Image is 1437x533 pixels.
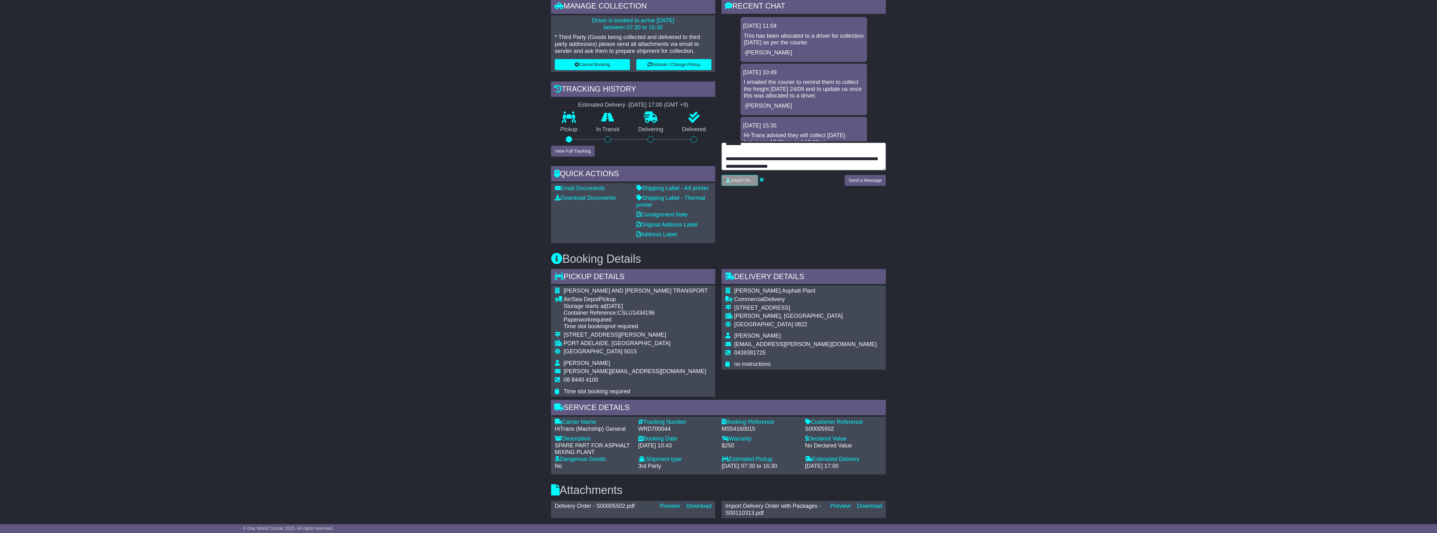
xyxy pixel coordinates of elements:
[805,463,882,470] div: [DATE] 17:00
[722,435,799,442] div: Warranty
[551,126,587,133] p: Pickup
[564,377,598,383] span: 08 8440 4100
[551,269,715,286] div: Pickup Details
[744,79,864,99] p: I emailed the courier to remind them to collect the freight [DATE] 24/09 and to update us once th...
[555,17,712,31] p: Driver is booked to arrive [DATE] between 07:30 to 16:30
[722,503,827,516] div: Import Delivery Order with Packages - S00110313.pdf
[551,484,886,497] h3: Attachments
[551,102,715,109] div: Estimated Delivery -
[629,126,673,133] p: Delivering
[551,166,715,183] div: Quick Actions
[734,296,764,302] span: Commercial
[555,463,562,469] span: No
[638,442,715,449] div: [DATE] 10:43
[636,185,709,191] a: Shipping Label - A4 printer
[660,503,680,509] a: Preview
[564,360,610,366] span: [PERSON_NAME]
[564,368,706,374] span: [PERSON_NAME][EMAIL_ADDRESS][DOMAIN_NAME]
[608,323,638,329] span: not required
[555,426,632,433] div: HiTrans (Machship) General
[605,303,623,309] span: [DATE]
[744,132,864,159] p: Hi-Trans advised they will collect [DATE] betweeen 12:30pm and 13:30pm. -Aira
[734,333,781,339] span: [PERSON_NAME]
[636,211,688,218] a: Consignment Note
[734,361,771,367] span: no instructions
[617,310,655,316] span: CSLU1434196
[734,321,793,328] span: [GEOGRAPHIC_DATA]
[857,503,882,509] a: Download
[555,442,632,456] div: SPARE PART FOR ASPHALT MIXING PLANT
[564,388,630,395] span: Time slot booking required
[743,69,865,76] div: [DATE] 10:49
[686,503,712,509] a: Download
[673,126,716,133] p: Delivered
[629,102,688,109] div: [DATE] 17:00 (GMT +9)
[564,340,708,347] div: PORT ADELAIDE, [GEOGRAPHIC_DATA]
[805,419,882,426] div: Customer Reference
[638,456,715,463] div: Shipment type
[555,195,616,201] a: Download Documents
[564,348,623,355] span: [GEOGRAPHIC_DATA]
[744,103,864,109] p: -[PERSON_NAME]
[805,456,882,463] div: Estimated Delivery
[636,231,677,238] a: Address Label
[243,526,334,531] span: © One World Courier 2025. All rights reserved.
[564,303,708,310] div: Storage starts at
[743,23,865,30] div: [DATE] 11:04
[638,419,715,426] div: Tracking Number
[555,185,605,191] a: Email Documents
[805,435,882,442] div: Declared Value
[734,288,815,294] span: [PERSON_NAME] Asphalt Plant
[555,59,630,70] button: Cancel Booking
[734,296,877,303] div: Delivery
[744,33,864,46] p: This has been allocated to a driver for collection [DATE] as per the courier.
[722,269,886,286] div: Delivery Details
[805,442,882,449] div: No Declared Value
[564,317,708,323] div: Paperwork
[744,49,864,56] p: -[PERSON_NAME]
[722,442,799,449] div: $250
[805,426,882,433] div: S00005502
[564,288,708,294] span: [PERSON_NAME] AND [PERSON_NAME] TRANSPORT
[638,435,715,442] div: Booking Date
[564,332,708,339] div: [STREET_ADDRESS][PERSON_NAME]
[551,400,886,417] div: Service Details
[636,195,705,208] a: Shipping Label - Thermal printer
[555,456,632,463] div: Dangerous Goods
[638,426,715,433] div: WRD700044
[591,317,611,323] span: required
[551,146,595,157] button: View Full Tracking
[555,419,632,426] div: Carrier Name
[636,59,712,70] button: Rebook / Change Pickup
[564,310,708,317] div: Container Reference:
[551,81,715,98] div: Tracking history
[722,419,799,426] div: Booking Reference
[564,296,599,302] span: Air/Sea Depot
[722,463,799,470] div: [DATE] 07:30 to 16:30
[831,503,851,509] a: Preview
[743,122,865,129] div: [DATE] 15:35
[734,350,766,356] span: 0439381725
[734,341,877,347] span: [EMAIL_ADDRESS][PERSON_NAME][DOMAIN_NAME]
[555,34,712,54] p: * Third Party (Goods being collected and delivered to third party addresses) please send all atta...
[551,253,886,265] h3: Booking Details
[624,348,637,355] span: 5015
[564,296,708,303] div: Pickup
[587,126,629,133] p: In Transit
[552,503,657,510] div: Delivery Order - S00005502.pdf
[845,175,886,186] button: Send a Message
[722,426,799,433] div: MS54160015
[734,305,877,311] div: [STREET_ADDRESS]
[636,222,698,228] a: Original Address Label
[638,463,661,469] span: 3rd Party
[734,313,877,320] div: [PERSON_NAME], [GEOGRAPHIC_DATA]
[564,323,708,330] div: Time slot booking
[722,456,799,463] div: Estimated Pickup
[555,435,632,442] div: Description
[795,321,807,328] span: 0822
